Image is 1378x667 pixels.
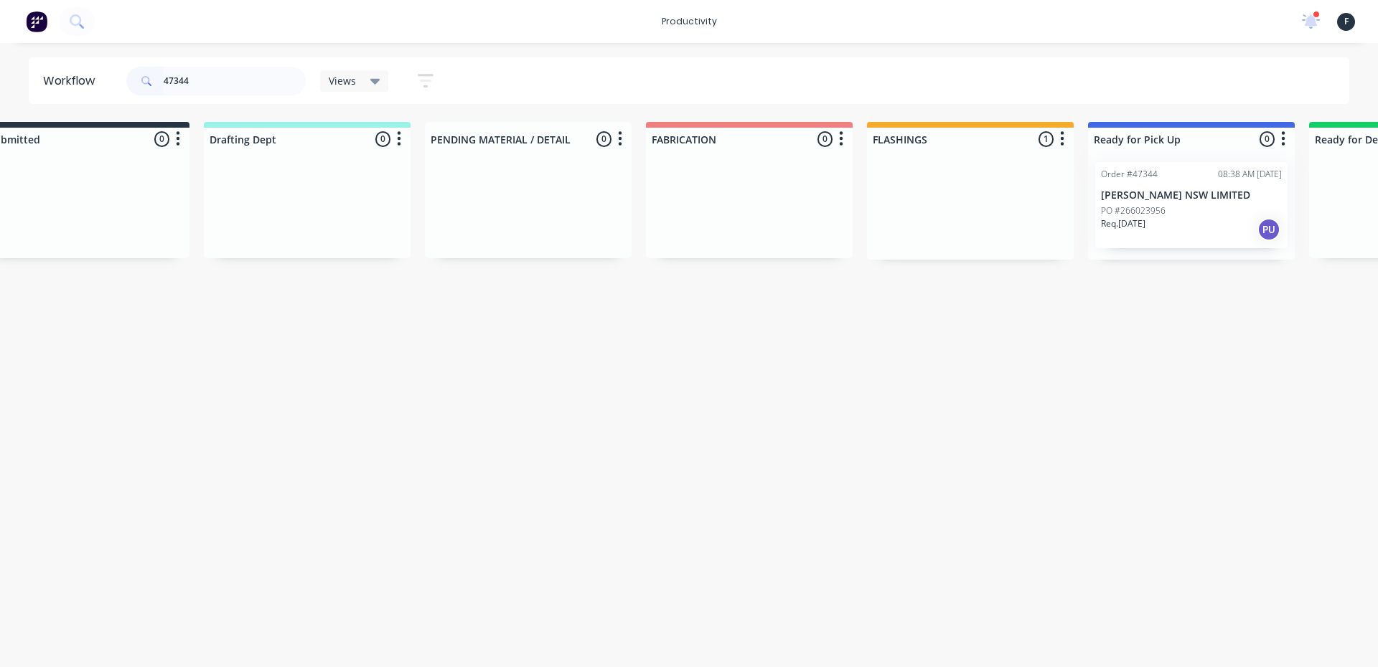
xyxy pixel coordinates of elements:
[26,11,47,32] img: Factory
[43,72,102,90] div: Workflow
[1344,15,1349,28] span: F
[329,73,356,88] span: Views
[164,67,306,95] input: Search for orders...
[655,11,724,32] div: productivity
